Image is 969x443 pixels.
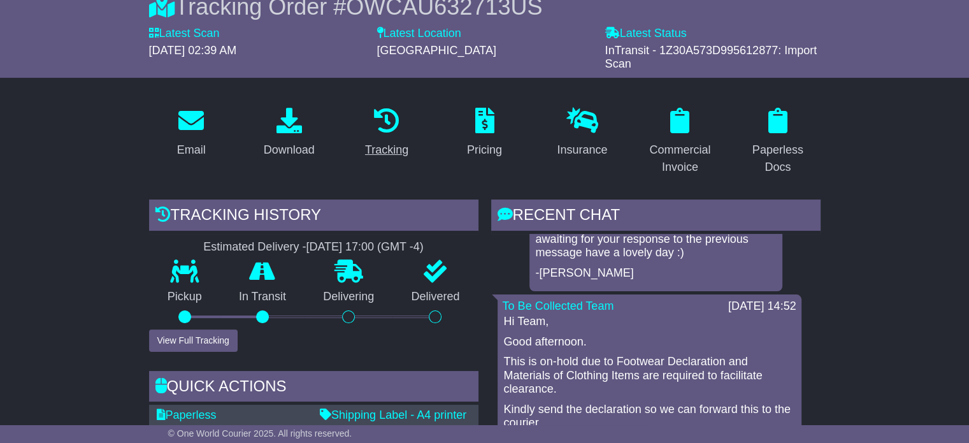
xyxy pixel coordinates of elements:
[646,142,714,176] div: Commercial Invoice
[365,142,408,159] div: Tracking
[605,44,817,71] span: InTransit - 1Z30A573D995612877: Import Scan
[149,330,238,352] button: View Full Tracking
[743,142,812,176] div: Paperless Docs
[157,409,217,421] a: Paperless
[149,371,478,405] div: Quick Actions
[491,200,821,234] div: RECENT CHAT
[459,103,510,163] a: Pricing
[728,300,796,314] div: [DATE] 14:52
[536,266,776,280] p: -[PERSON_NAME]
[504,315,795,329] p: Hi Team,
[149,44,237,57] span: [DATE] 02:39 AM
[168,428,352,439] span: © One World Courier 2025. All rights reserved.
[392,290,478,304] p: Delivered
[377,44,496,57] span: [GEOGRAPHIC_DATA]
[504,335,795,349] p: Good afternoon.
[149,240,478,254] div: Estimated Delivery -
[503,300,614,312] a: To Be Collected Team
[638,103,722,180] a: Commercial Invoice
[169,103,214,163] a: Email
[320,409,466,421] a: Shipping Label - A4 printer
[377,27,461,41] label: Latest Location
[467,142,502,159] div: Pricing
[549,103,615,163] a: Insurance
[504,403,795,430] p: Kindly send the declaration so we can forward this to the courier.
[357,103,417,163] a: Tracking
[149,27,220,41] label: Latest Scan
[149,200,478,234] div: Tracking history
[557,142,607,159] div: Insurance
[255,103,323,163] a: Download
[735,103,820,180] a: Paperless Docs
[605,27,687,41] label: Latest Status
[305,290,392,304] p: Delivering
[177,142,206,159] div: Email
[504,355,795,396] p: This is on-hold due to Footwear Declaration and Materials of Clothing Items are required to facil...
[306,240,423,254] div: [DATE] 17:00 (GMT -4)
[264,142,315,159] div: Download
[220,290,305,304] p: In Transit
[149,290,220,304] p: Pickup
